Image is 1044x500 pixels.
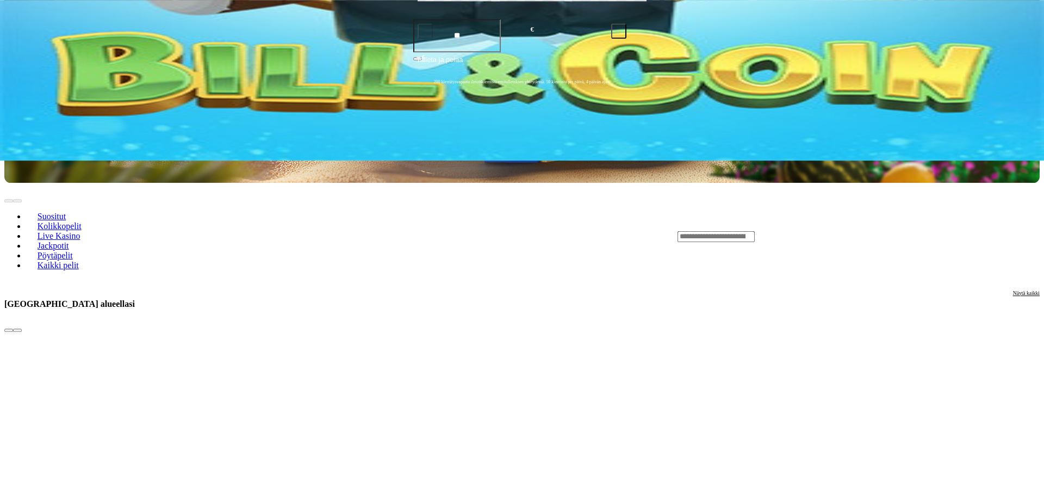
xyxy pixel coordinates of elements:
[33,221,86,231] span: Kolikkopelit
[26,208,77,225] a: Suositut
[33,251,77,260] span: Pöytäpelit
[417,54,463,74] span: Talleta ja pelaa
[33,231,85,240] span: Live Kasino
[413,54,631,75] button: Talleta ja pelaa
[4,299,135,309] h3: [GEOGRAPHIC_DATA] alueellasi
[26,218,92,234] a: Kolikkopelit
[422,53,425,60] span: €
[611,23,626,39] button: plus icon
[4,329,13,332] button: prev slide
[531,24,534,35] span: €
[4,193,656,279] nav: Lobby
[26,228,91,244] a: Live Kasino
[4,183,1040,289] header: Lobby
[418,23,433,39] button: minus icon
[4,199,13,202] button: prev slide
[33,212,70,221] span: Suositut
[26,248,84,264] a: Pöytäpelit
[26,238,80,254] a: Jackpotit
[13,329,22,332] button: next slide
[33,261,83,270] span: Kaikki pelit
[26,257,90,274] a: Kaikki pelit
[33,241,73,250] span: Jackpotit
[1013,290,1040,318] a: Näytä kaikki
[1013,290,1040,296] span: Näytä kaikki
[13,199,22,202] button: next slide
[678,231,755,242] input: Search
